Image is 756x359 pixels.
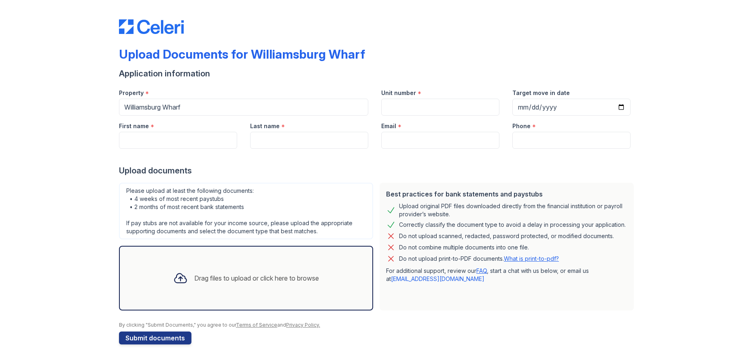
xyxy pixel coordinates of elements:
div: Upload original PDF files downloaded directly from the financial institution or payroll provider’... [399,202,627,218]
p: Do not upload print-to-PDF documents. [399,255,559,263]
div: Best practices for bank statements and paystubs [386,189,627,199]
label: Target move in date [512,89,570,97]
label: Email [381,122,396,130]
button: Submit documents [119,332,191,344]
a: [EMAIL_ADDRESS][DOMAIN_NAME] [391,275,484,282]
div: Please upload at least the following documents: • 4 weeks of most recent paystubs • 2 months of m... [119,183,373,239]
div: Upload Documents for Williamsburg Wharf [119,47,365,61]
label: Property [119,89,144,97]
div: Do not combine multiple documents into one file. [399,243,529,252]
div: Correctly classify the document type to avoid a delay in processing your application. [399,220,626,230]
a: What is print-to-pdf? [504,255,559,262]
a: Privacy Policy. [286,322,320,328]
div: Upload documents [119,165,637,176]
div: Application information [119,68,637,79]
div: Do not upload scanned, redacted, password protected, or modified documents. [399,231,614,241]
p: For additional support, review our , start a chat with us below, or email us at [386,267,627,283]
label: First name [119,122,149,130]
div: By clicking "Submit Documents," you agree to our and [119,322,637,328]
div: Drag files to upload or click here to browse [194,273,319,283]
label: Last name [250,122,280,130]
label: Phone [512,122,531,130]
label: Unit number [381,89,416,97]
img: CE_Logo_Blue-a8612792a0a2168367f1c8372b55b34899dd931a85d93a1a3d3e32e68fde9ad4.png [119,19,184,34]
a: Terms of Service [236,322,277,328]
a: FAQ [476,267,487,274]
